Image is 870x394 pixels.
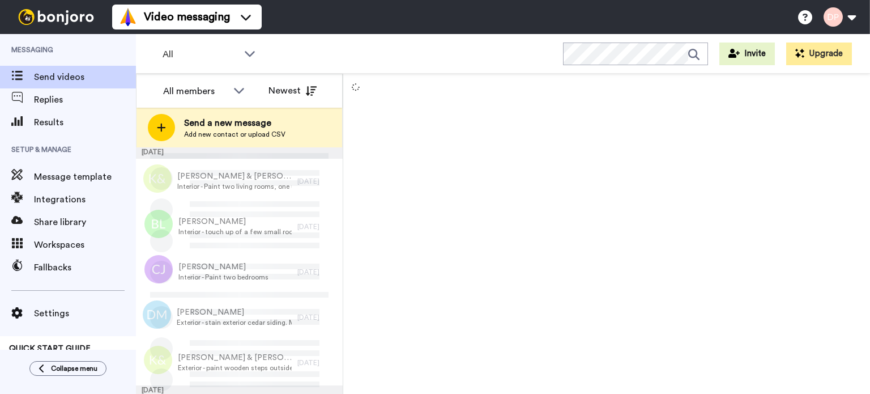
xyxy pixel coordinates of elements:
span: Collapse menu [51,364,97,373]
span: Interior - Paint two living rooms, one upstairs and one downstairs [177,182,292,191]
span: Exterior - stain exterior cedar siding. May also need pressure washed in spots [177,318,292,327]
span: [PERSON_NAME] [177,307,292,318]
div: [DATE] [136,147,343,159]
span: Video messaging [144,9,230,25]
button: Collapse menu [29,361,106,376]
span: Results [34,116,136,129]
div: [DATE] [297,222,337,231]
span: Share library [34,215,136,229]
button: Newest [260,79,325,102]
span: All [163,48,238,61]
img: k&.png [143,164,172,193]
span: Send a new message [184,116,285,130]
span: Settings [34,307,136,320]
img: cj.png [144,255,173,283]
span: [PERSON_NAME] [178,216,292,227]
span: [PERSON_NAME] & [PERSON_NAME] [177,171,292,182]
span: Message template [34,170,136,184]
span: Interior - touch up of a few small rooms [178,227,292,236]
img: vm-color.svg [119,8,137,26]
span: QUICK START GUIDE [9,345,91,353]
img: k&.png [144,346,172,374]
span: [PERSON_NAME] [178,261,268,273]
img: bl.png [144,210,173,238]
span: Exterior - paint wooden steps outside of house [178,363,292,372]
img: bj-logo-header-white.svg [14,9,99,25]
div: [DATE] [297,313,337,322]
span: Fallbacks [34,261,136,274]
span: Integrations [34,193,136,206]
img: dm.png [143,300,171,329]
div: All members [163,84,228,98]
div: [DATE] [297,268,337,277]
button: Upgrade [786,43,852,65]
button: Invite [719,43,775,65]
span: Replies [34,93,136,107]
span: Add new contact or upload CSV [184,130,285,139]
span: Interior - Paint two bedrooms [178,273,268,282]
div: [DATE] [297,358,337,367]
div: [DATE] [297,177,337,186]
span: [PERSON_NAME] & [PERSON_NAME] [178,352,292,363]
span: Send videos [34,70,136,84]
span: Workspaces [34,238,136,252]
